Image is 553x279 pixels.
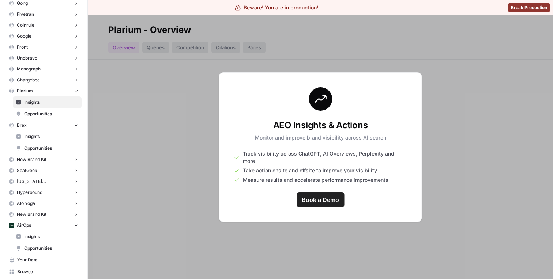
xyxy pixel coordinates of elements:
span: Opportunities [24,145,78,152]
span: Hyperbound [17,189,42,196]
span: Google [17,33,31,39]
span: Coinrule [17,22,34,28]
span: [US_STATE][GEOGRAPHIC_DATA] [17,178,71,185]
span: Book a Demo [302,195,339,204]
button: New Brand Kit [6,209,82,220]
p: Monitor and improve brand visibility across AI search [255,134,386,141]
button: Front [6,42,82,53]
a: Opportunities [13,108,82,120]
span: Unobravo [17,55,37,61]
div: Beware! You are in production! [235,4,318,11]
button: Plarium [6,85,82,96]
a: Insights [13,96,82,108]
span: Track visibility across ChatGPT, AI Overviews, Perplexity and more [243,150,407,165]
button: Hyperbound [6,187,82,198]
a: Your Data [6,254,82,266]
button: Chargebee [6,74,82,85]
button: Fivetran [6,9,82,20]
button: Unobravo [6,53,82,64]
span: Alo Yoga [17,200,35,207]
a: Book a Demo [297,192,344,207]
a: Opportunities [13,142,82,154]
span: Fivetran [17,11,34,18]
button: Alo Yoga [6,198,82,209]
button: [US_STATE][GEOGRAPHIC_DATA] [6,176,82,187]
span: Insights [24,133,78,140]
h3: AEO Insights & Actions [255,119,386,131]
button: AirOps [6,220,82,231]
button: Break Production [508,3,550,12]
button: Brex [6,120,82,131]
img: yjux4x3lwinlft1ym4yif8lrli78 [9,223,14,228]
span: Insights [24,233,78,240]
span: Browse [17,268,78,275]
a: Insights [13,231,82,242]
span: SeatGeek [17,167,37,174]
span: Your Data [17,257,78,263]
button: Coinrule [6,20,82,31]
span: New Brand Kit [17,156,46,163]
button: Monograph [6,64,82,74]
a: Browse [6,266,82,278]
span: Insights [24,99,78,106]
span: New Brand Kit [17,211,46,218]
span: Take action onsite and offsite to improve your visibility [243,167,377,174]
button: Google [6,31,82,42]
button: SeatGeek [6,165,82,176]
span: Plarium [17,88,33,94]
span: Front [17,44,28,50]
span: AirOps [17,222,31,229]
span: Break Production [511,4,547,11]
span: Brex [17,122,27,129]
a: Insights [13,131,82,142]
span: Monograph [17,66,41,72]
span: Opportunities [24,111,78,117]
span: Opportunities [24,245,78,252]
span: Measure results and accelerate performance improvements [243,176,388,184]
a: Opportunities [13,242,82,254]
span: Chargebee [17,77,40,83]
button: New Brand Kit [6,154,82,165]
